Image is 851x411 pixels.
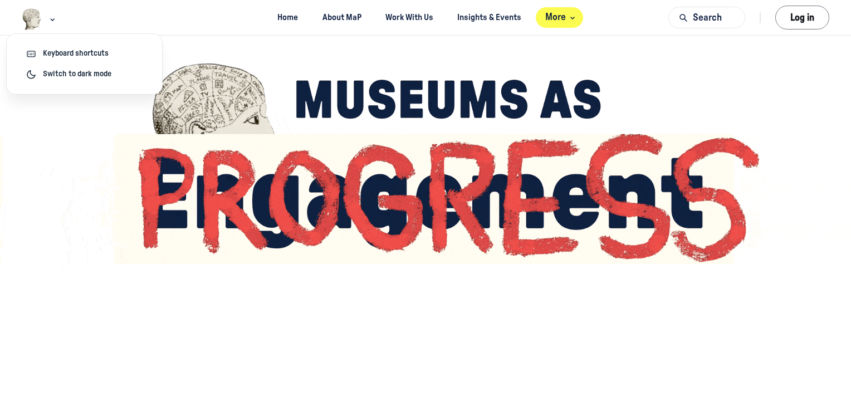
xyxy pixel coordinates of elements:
[536,7,583,28] button: More
[22,7,58,31] button: Museums as Progress logo
[448,7,531,28] a: Insights & Events
[1,66,118,91] input: Enter name
[268,7,308,28] a: Home
[124,51,154,63] span: Email
[6,33,163,95] div: Museums as Progress logo
[43,68,111,80] span: Switch to dark mode
[22,8,42,30] img: Museums as Progress logo
[1,51,32,63] span: Name
[43,48,109,60] span: Keyboard shortcuts
[124,66,241,91] input: Enter email
[668,7,745,28] button: Search
[545,10,578,25] span: More
[312,7,371,28] a: About MaP
[375,7,443,28] a: Work With Us
[247,66,381,91] button: Send Me the Newsletter
[775,6,829,30] button: Log in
